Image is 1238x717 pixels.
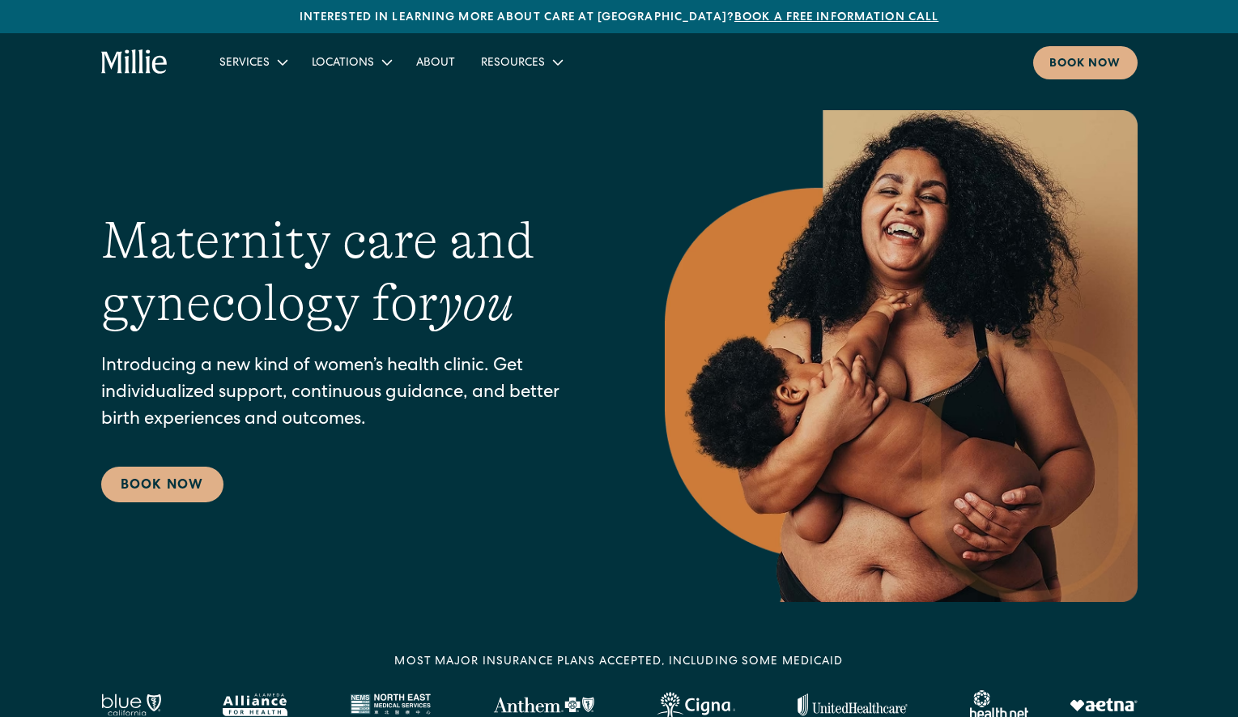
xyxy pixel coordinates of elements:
[394,654,843,671] div: MOST MAJOR INSURANCE PLANS ACCEPTED, INCLUDING some MEDICAID
[350,694,431,716] img: North East Medical Services logo
[101,354,600,434] p: Introducing a new kind of women’s health clinic. Get individualized support, continuous guidance,...
[101,694,161,716] img: Blue California logo
[1070,698,1138,711] img: Aetna logo
[493,697,594,713] img: Anthem Logo
[403,49,468,75] a: About
[299,49,403,75] div: Locations
[468,49,574,75] div: Resources
[798,694,908,716] img: United Healthcare logo
[734,12,938,23] a: Book a free information call
[206,49,299,75] div: Services
[481,55,545,72] div: Resources
[312,55,374,72] div: Locations
[101,467,223,502] a: Book Now
[1033,46,1138,79] a: Book now
[101,210,600,335] h1: Maternity care and gynecology for
[223,694,287,716] img: Alameda Alliance logo
[101,49,168,75] a: home
[219,55,270,72] div: Services
[665,110,1138,602] img: Smiling mother with her baby in arms, celebrating body positivity and the nurturing bond of postp...
[1049,56,1121,73] div: Book now
[438,274,514,332] em: you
